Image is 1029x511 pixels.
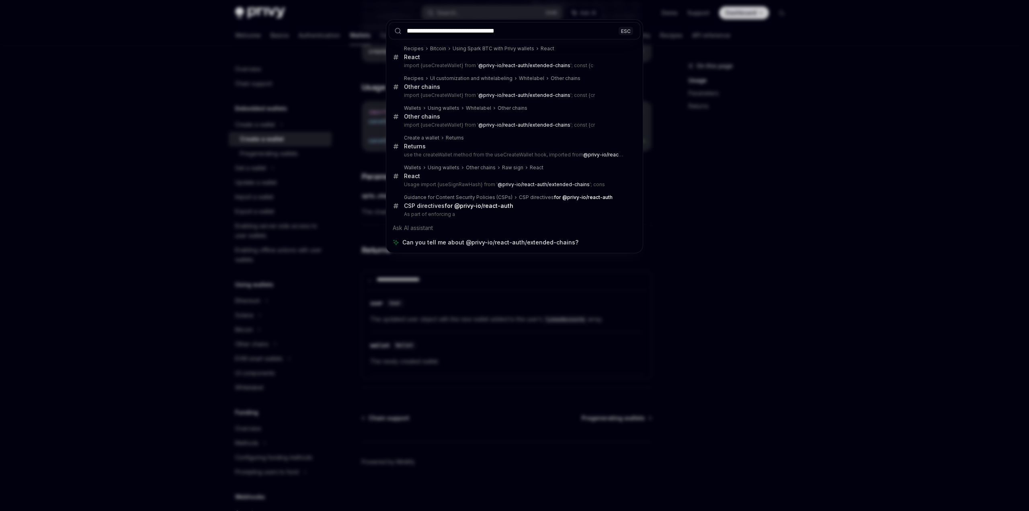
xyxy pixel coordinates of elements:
[583,152,628,158] b: @privy-io/react-au
[404,181,623,188] p: Usage import {useSignRawHash} from ' '; cons
[541,45,554,52] div: React
[404,92,623,99] p: import {useCreateWallet} from ' '; const {cr
[519,194,613,201] div: CSP directives
[402,238,578,246] span: Can you tell me about @privy-io/react-auth/extended-chains?
[404,45,424,52] div: Recipes
[404,62,623,69] p: import {useCreateWallet} from ' '; const {c
[453,45,534,52] div: Using Spark BTC with Privy wallets
[466,105,491,111] div: Whitelabel
[478,92,570,98] b: @privy-io/react-auth/extended-chains
[530,164,543,171] div: React
[445,202,513,209] b: for @privy-io/react-auth
[551,75,580,82] div: Other chains
[404,164,421,171] div: Wallets
[498,105,527,111] div: Other chains
[404,113,440,120] div: Other chains
[446,135,464,141] div: Returns
[404,75,424,82] div: Recipes
[404,53,420,61] div: React
[404,202,513,209] div: CSP directives
[404,152,623,158] p: use the createWallet method from the useCreateWallet hook, imported from
[478,122,570,128] b: @privy-io/react-auth/extended-chains
[519,75,544,82] div: Whitelabel
[404,135,439,141] div: Create a wallet
[428,164,459,171] div: Using wallets
[404,105,421,111] div: Wallets
[428,105,459,111] div: Using wallets
[430,45,446,52] div: Bitcoin
[404,172,420,180] div: React
[404,194,512,201] div: Guidance for Content Security Policies (CSPs)
[430,75,512,82] div: UI customization and whitelabeling
[389,221,640,235] div: Ask AI assistant
[619,27,633,35] div: ESC
[498,181,590,187] b: @privy-io/react-auth/extended-chains
[554,194,613,200] b: for @privy-io/react-auth
[466,164,496,171] div: Other chains
[502,164,523,171] div: Raw sign
[478,62,570,68] b: @privy-io/react-auth/extended-chains
[404,211,623,218] p: As part of enforcing a
[404,83,440,90] div: Other chains
[404,143,426,150] div: Returns
[404,122,623,128] p: import {useCreateWallet} from ' '; const {cr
